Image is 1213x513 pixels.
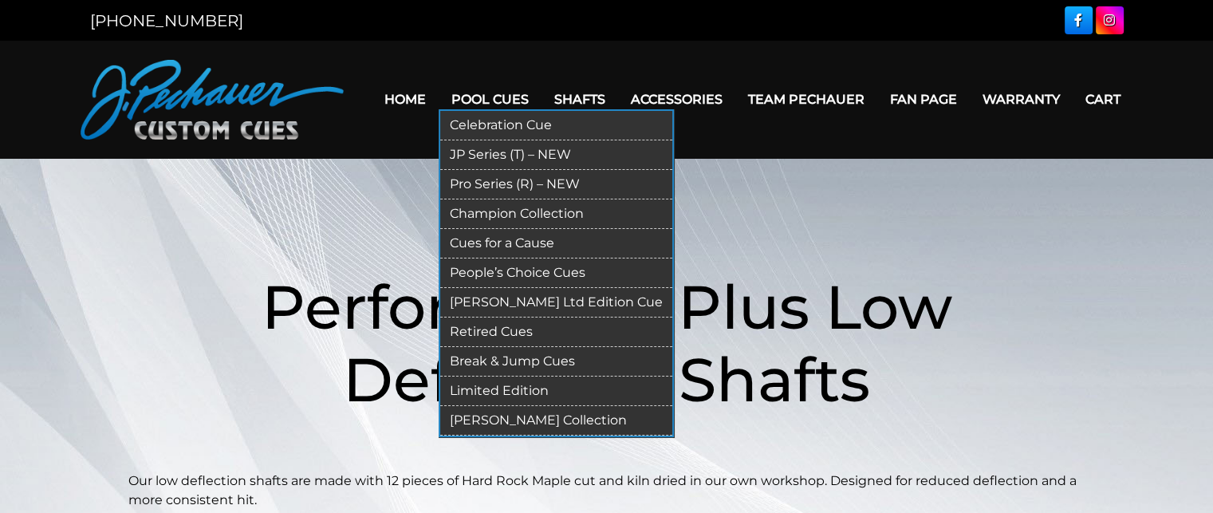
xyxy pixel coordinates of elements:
a: Home [372,79,439,120]
a: Team Pechauer [735,79,877,120]
a: People’s Choice Cues [440,258,672,288]
a: Limited Edition [440,377,672,406]
a: Break & Jump Cues [440,347,672,377]
a: Pool Cues [439,79,542,120]
a: Celebration Cue [440,111,672,140]
a: Retired Cues [440,318,672,347]
a: [PHONE_NUMBER] [90,11,243,30]
img: Pechauer Custom Cues [81,60,344,140]
a: [PERSON_NAME] Ltd Edition Cue [440,288,672,318]
a: Accessories [618,79,735,120]
a: Fan Page [877,79,970,120]
a: Pro Series (R) – NEW [440,170,672,199]
p: Our low deflection shafts are made with 12 pieces of Hard Rock Maple cut and kiln dried in our ow... [128,472,1085,510]
a: Warranty [970,79,1073,120]
a: Cart [1073,79,1133,120]
a: Shafts [542,79,618,120]
a: Champion Collection [440,199,672,229]
span: Performance Plus Low Deflection Shafts [262,270,952,416]
a: Cues for a Cause [440,229,672,258]
a: [PERSON_NAME] Collection [440,406,672,436]
a: JP Series (T) – NEW [440,140,672,170]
